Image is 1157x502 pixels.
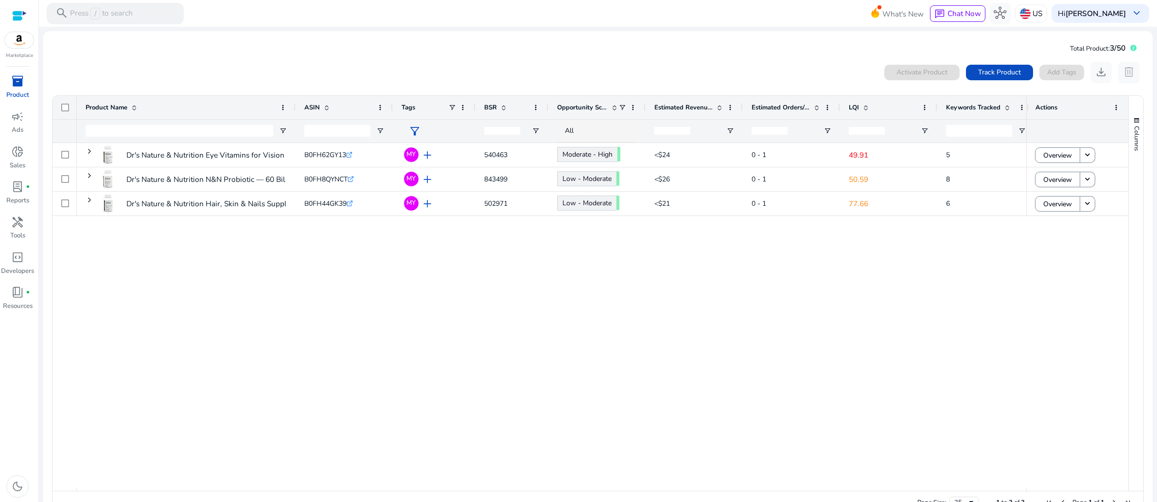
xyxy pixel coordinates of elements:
span: MY [406,176,416,182]
span: 0 - 1 [752,150,766,160]
span: Product Name [86,103,127,112]
span: 540463 [484,150,508,160]
p: Product [6,90,29,100]
button: Open Filter Menu [1018,127,1026,135]
mat-icon: keyboard_arrow_down [1083,175,1092,184]
p: Developers [1,267,34,276]
button: Overview [1035,172,1080,187]
p: Sales [10,161,25,171]
input: Keywords Tracked Filter Input [946,125,1012,137]
p: US [1033,5,1042,22]
button: Open Filter Menu [532,127,540,135]
span: Total Product: [1070,44,1110,53]
span: 0 - 1 [752,199,766,208]
p: Resources [3,302,33,311]
span: 843499 [484,175,508,184]
span: Estimated Orders/Day [752,103,810,112]
button: Open Filter Menu [376,127,384,135]
span: keyboard_arrow_down [1130,7,1143,19]
span: MY [406,200,416,206]
button: Open Filter Menu [279,127,287,135]
img: 41swXBBDcwL._AC_US40_.jpg [99,170,117,188]
p: Marketplace [6,52,33,59]
span: 502971 [484,199,508,208]
img: 41ICkUZHvFL._AC_US40_.jpg [99,195,117,212]
span: What's New [882,5,924,22]
span: 6 [946,199,950,208]
span: handyman [11,216,24,229]
button: hub [990,3,1011,24]
p: Tools [10,231,25,241]
p: Ads [12,125,23,135]
span: Overview [1043,170,1072,190]
a: Low - Moderate [557,196,616,211]
span: B0FH8QYNCT [304,175,348,184]
span: LQI [849,103,859,112]
input: Product Name Filter Input [86,125,273,137]
span: hub [994,7,1006,19]
a: Moderate - High [557,147,617,162]
span: <$21 [654,199,670,208]
span: <$26 [654,175,670,184]
b: [PERSON_NAME] [1066,8,1126,18]
p: 49.91 [849,145,929,165]
span: lab_profile [11,180,24,193]
span: inventory_2 [11,75,24,88]
span: B0FH44GK39 [304,199,347,208]
p: Press to search [70,8,133,19]
span: Columns [1132,126,1141,151]
button: Open Filter Menu [726,127,734,135]
span: 3/50 [1110,43,1125,53]
span: book_4 [11,286,24,299]
img: us.svg [1020,8,1031,19]
span: B0FH62GY13 [304,150,346,160]
span: 5 [946,150,950,160]
span: BSR [484,103,497,112]
span: All [565,126,574,135]
span: Estimated Revenue/Day [654,103,713,112]
span: download [1095,66,1107,78]
span: Tags [402,103,415,112]
img: 4177ud3iVrL._AC_US40_.jpg [99,146,117,163]
span: campaign [11,110,24,123]
span: 55.83 [616,196,619,210]
p: Dr's Nature & Nutrition Hair, Skin & Nails Supplement for Men... [126,194,342,214]
button: download [1090,62,1112,83]
span: Opportunity Score [557,103,608,112]
img: amazon.svg [5,32,34,48]
span: 56.65 [616,171,619,186]
span: Keywords Tracked [946,103,1000,112]
span: Actions [1035,103,1057,112]
span: add [421,197,434,210]
span: <$24 [654,150,670,160]
span: ASIN [304,103,320,112]
p: Dr's Nature & Nutrition N&N Probiotic — 60 Billion Cfu, 60 Veggie... [126,169,356,189]
span: donut_small [11,145,24,158]
span: add [421,149,434,161]
span: 66.86 [617,147,620,161]
span: dark_mode [11,480,24,493]
p: Dr's Nature & Nutrition Eye Vitamins for Vision Support and Macular... [126,145,363,165]
button: Track Product [966,65,1033,80]
span: chat [934,9,945,19]
button: Open Filter Menu [824,127,831,135]
p: Reports [6,196,29,206]
span: / [90,8,100,19]
span: MY [406,151,416,158]
span: fiber_manual_record [26,290,30,295]
span: Chat Now [947,8,981,18]
span: add [421,173,434,186]
p: 50.59 [849,169,929,189]
button: Overview [1035,147,1080,163]
span: 0 - 1 [752,175,766,184]
span: Overview [1043,194,1072,214]
button: chatChat Now [930,5,985,22]
mat-icon: keyboard_arrow_down [1083,150,1092,160]
input: ASIN Filter Input [304,125,370,137]
span: search [55,7,68,19]
p: Hi [1058,10,1126,17]
a: Low - Moderate [557,171,616,186]
span: fiber_manual_record [26,185,30,189]
span: 8 [946,175,950,184]
span: code_blocks [11,251,24,264]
